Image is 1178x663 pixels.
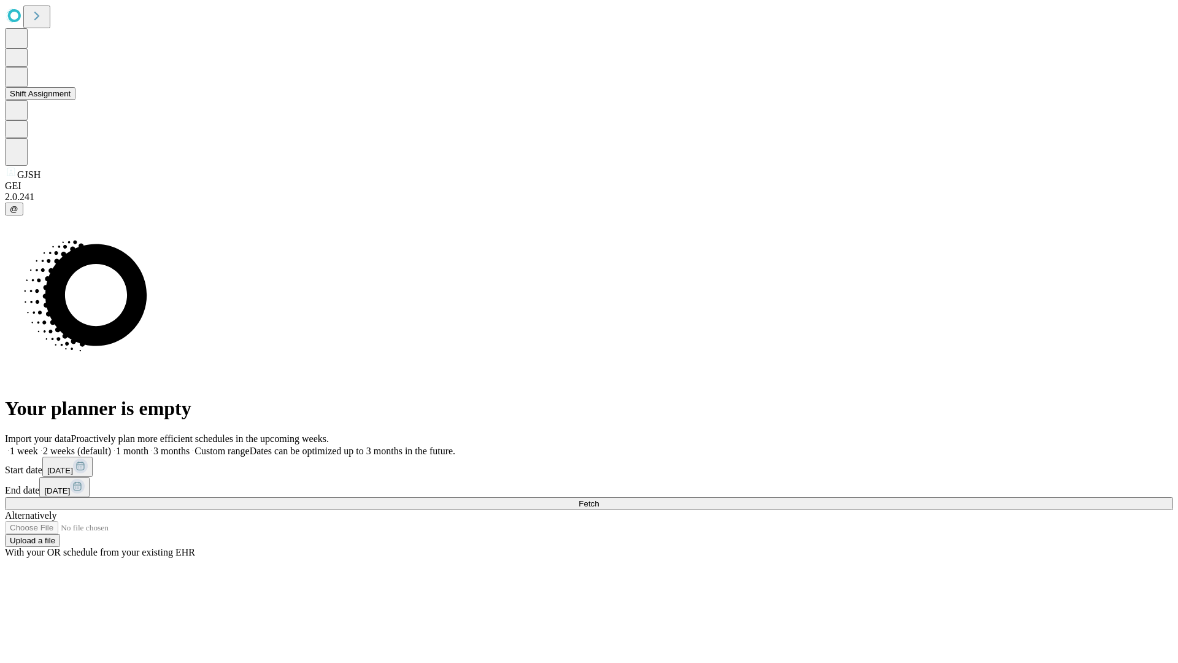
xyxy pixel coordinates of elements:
[5,534,60,547] button: Upload a file
[71,433,329,444] span: Proactively plan more efficient schedules in the upcoming weeks.
[5,433,71,444] span: Import your data
[5,192,1173,203] div: 2.0.241
[47,466,73,475] span: [DATE]
[579,499,599,508] span: Fetch
[116,446,148,456] span: 1 month
[5,547,195,557] span: With your OR schedule from your existing EHR
[194,446,249,456] span: Custom range
[44,486,70,495] span: [DATE]
[39,477,90,497] button: [DATE]
[10,204,18,214] span: @
[250,446,455,456] span: Dates can be optimized up to 3 months in the future.
[5,180,1173,192] div: GEI
[5,457,1173,477] div: Start date
[5,397,1173,420] h1: Your planner is empty
[5,497,1173,510] button: Fetch
[43,446,111,456] span: 2 weeks (default)
[10,446,38,456] span: 1 week
[17,169,40,180] span: GJSH
[153,446,190,456] span: 3 months
[5,87,75,100] button: Shift Assignment
[5,477,1173,497] div: End date
[5,203,23,215] button: @
[42,457,93,477] button: [DATE]
[5,510,56,521] span: Alternatively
